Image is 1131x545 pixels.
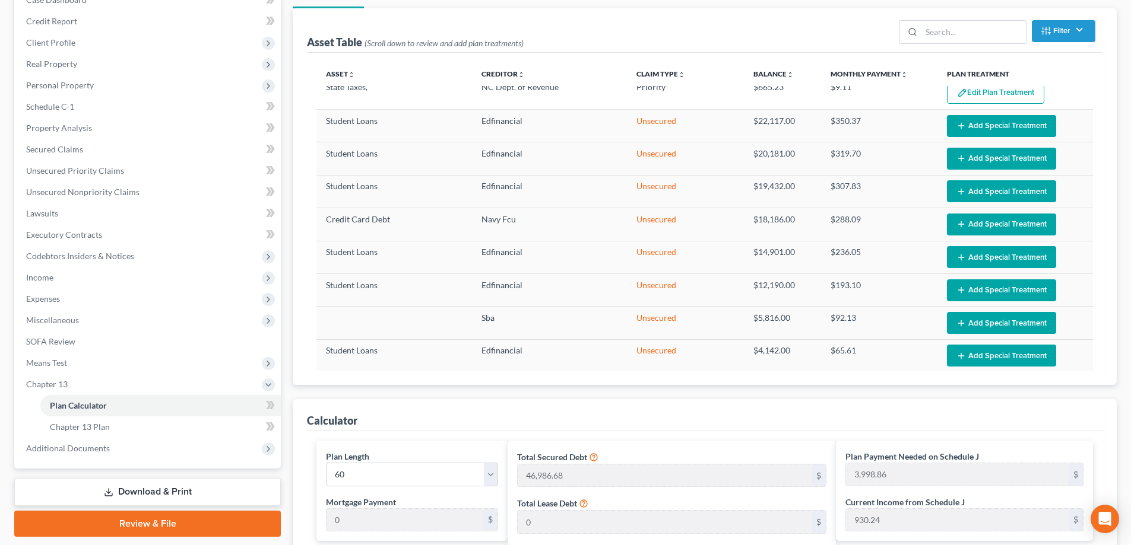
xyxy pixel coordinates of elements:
td: $350.37 [821,109,937,142]
td: $288.09 [821,208,937,241]
span: Real Property [26,59,77,69]
button: Filter [1032,20,1095,42]
td: Credit Card Debt [316,208,472,241]
div: $ [1069,463,1083,486]
span: Client Profile [26,37,75,47]
td: Unsecured [627,241,743,273]
span: Plan Calculator [50,400,107,410]
span: Unsecured Nonpriority Claims [26,187,140,197]
a: Monthly Paymentunfold_more [831,69,908,78]
a: Review & File [14,511,281,537]
td: $193.10 [821,273,937,306]
td: $5,816.00 [744,307,822,339]
span: Codebtors Insiders & Notices [26,251,134,261]
td: Student Loans [316,175,472,208]
td: Unsecured [627,339,743,372]
button: Add Special Treatment [947,115,1056,137]
label: Plan Length [326,450,369,463]
td: NC Dept. of Revenue [472,76,628,109]
a: SOFA Review [17,331,281,352]
td: Unsecured [627,175,743,208]
td: $9.11 [821,76,937,109]
a: Balanceunfold_more [753,69,794,78]
td: $22,117.00 [744,109,822,142]
td: $236.05 [821,241,937,273]
span: Schedule C-1 [26,101,74,111]
div: Open Intercom Messenger [1091,505,1119,533]
i: unfold_more [678,71,685,78]
button: Add Special Treatment [947,180,1056,202]
span: Credit Report [26,16,77,26]
div: $ [812,464,826,487]
td: Unsecured [627,307,743,339]
a: Creditorunfold_more [481,69,525,78]
button: Add Special Treatment [947,279,1056,301]
a: Unsecured Priority Claims [17,160,281,181]
a: Plan Calculator [40,395,281,416]
td: $12,190.00 [744,273,822,306]
td: $18,186.00 [744,208,822,241]
span: Means Test [26,358,67,368]
span: SOFA Review [26,336,75,346]
td: $65.61 [821,339,937,372]
span: Expenses [26,294,60,304]
td: Priority [627,76,743,109]
td: State Taxes, [316,76,472,109]
button: Add Special Treatment [947,213,1056,235]
input: 0.00 [327,509,483,531]
span: Miscellaneous [26,315,79,325]
input: 0.00 [518,464,812,487]
span: Additional Documents [26,443,110,453]
td: $665.23 [744,76,822,109]
input: 0.00 [846,509,1069,531]
button: Add Special Treatment [947,148,1056,170]
td: Student Loans [316,142,472,175]
a: Download & Print [14,478,281,506]
span: Lawsuits [26,208,58,218]
td: Edfinancial [472,339,628,372]
td: $4,142.00 [744,339,822,372]
td: $92.13 [821,307,937,339]
button: Edit Plan Treatment [947,81,1044,104]
td: Unsecured [627,208,743,241]
label: Mortgage Payment [326,496,396,508]
label: Plan Payment Needed on Schedule J [845,450,979,463]
div: Calculator [307,413,357,428]
td: Edfinancial [472,241,628,273]
td: Student Loans [316,241,472,273]
button: Add Special Treatment [947,345,1056,366]
a: Chapter 13 Plan [40,416,281,438]
td: Unsecured [627,273,743,306]
span: Property Analysis [26,123,92,133]
img: edit-pencil-c1479a1de80d8dea1e2430c2f745a3c6a07e9d7aa2eeffe225670001d78357a8.svg [957,88,967,98]
td: Edfinancial [472,273,628,306]
td: $14,901.00 [744,241,822,273]
td: Student Loans [316,273,472,306]
td: Navy Fcu [472,208,628,241]
td: $20,181.00 [744,142,822,175]
a: Unsecured Nonpriority Claims [17,181,281,203]
i: unfold_more [901,71,908,78]
span: Unsecured Priority Claims [26,165,124,176]
td: Student Loans [316,109,472,142]
div: Asset Table [307,35,524,49]
td: $19,432.00 [744,175,822,208]
a: Secured Claims [17,139,281,160]
td: $319.70 [821,142,937,175]
button: Add Special Treatment [947,246,1056,268]
span: Executory Contracts [26,230,102,240]
span: Secured Claims [26,144,83,154]
a: Credit Report [17,11,281,32]
div: $ [483,509,498,531]
td: Unsecured [627,109,743,142]
div: $ [1069,509,1083,531]
span: Chapter 13 Plan [50,422,110,432]
input: 0.00 [846,463,1069,486]
i: unfold_more [787,71,794,78]
input: Search... [921,21,1027,43]
span: Personal Property [26,80,94,90]
a: Claim Typeunfold_more [636,69,685,78]
span: Income [26,272,53,282]
label: Current Income from Schedule J [845,496,965,508]
a: Schedule C-1 [17,96,281,117]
